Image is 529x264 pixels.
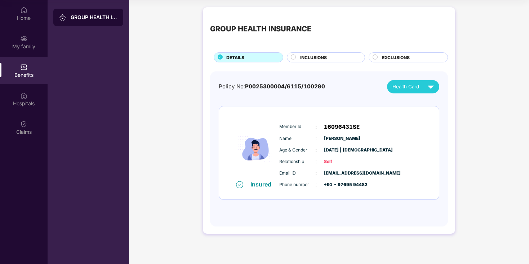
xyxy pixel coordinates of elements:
span: : [315,169,317,177]
span: [PERSON_NAME] [324,135,360,142]
span: : [315,123,317,131]
span: Name [279,135,315,142]
span: Age & Gender [279,147,315,154]
span: : [315,181,317,189]
span: Self [324,158,360,165]
span: : [315,135,317,142]
span: INCLUSIONS [300,54,327,61]
img: svg+xml;base64,PHN2ZyBpZD0iSG9zcGl0YWxzIiB4bWxucz0iaHR0cDovL3d3dy53My5vcmcvMjAwMC9zdmciIHdpZHRoPS... [20,92,27,99]
img: svg+xml;base64,PHN2ZyB3aWR0aD0iMjAiIGhlaWdodD0iMjAiIHZpZXdCb3g9IjAgMCAyMCAyMCIgZmlsbD0ibm9uZSIgeG... [59,14,66,21]
img: svg+xml;base64,PHN2ZyBpZD0iQmVuZWZpdHMiIHhtbG5zPSJodHRwOi8vd3d3LnczLm9yZy8yMDAwL3N2ZyIgd2lkdGg9Ij... [20,63,27,71]
span: +91 - 97695 94482 [324,181,360,188]
span: : [315,146,317,154]
span: : [315,158,317,166]
span: P0025300004/6115/100290 [245,83,325,90]
span: DETAILS [226,54,244,61]
span: Member Id [279,123,315,130]
button: Health Card [387,80,439,93]
img: svg+xml;base64,PHN2ZyBpZD0iQ2xhaW0iIHhtbG5zPSJodHRwOi8vd3d3LnczLm9yZy8yMDAwL3N2ZyIgd2lkdGg9IjIwIi... [20,120,27,128]
span: EXCLUSIONS [382,54,410,61]
div: GROUP HEALTH INSURANCE [71,14,117,21]
span: Relationship [279,158,315,165]
div: Policy No: [219,82,325,91]
div: Insured [250,181,276,188]
img: svg+xml;base64,PHN2ZyBpZD0iSG9tZSIgeG1sbnM9Imh0dHA6Ly93d3cudzMub3JnLzIwMDAvc3ZnIiB3aWR0aD0iMjAiIG... [20,6,27,14]
img: svg+xml;base64,PHN2ZyB4bWxucz0iaHR0cDovL3d3dy53My5vcmcvMjAwMC9zdmciIHZpZXdCb3g9IjAgMCAyNCAyNCIgd2... [424,80,437,93]
img: icon [234,118,277,180]
img: svg+xml;base64,PHN2ZyB4bWxucz0iaHR0cDovL3d3dy53My5vcmcvMjAwMC9zdmciIHdpZHRoPSIxNiIgaGVpZ2h0PSIxNi... [236,181,243,188]
span: 16096431SE [324,123,360,131]
span: Phone number [279,181,315,188]
span: Email ID [279,170,315,177]
div: GROUP HEALTH INSURANCE [210,23,311,35]
span: [DATE] | [DEMOGRAPHIC_DATA] [324,147,360,154]
span: [EMAIL_ADDRESS][DOMAIN_NAME] [324,170,360,177]
span: Health Card [392,83,419,91]
img: svg+xml;base64,PHN2ZyB3aWR0aD0iMjAiIGhlaWdodD0iMjAiIHZpZXdCb3g9IjAgMCAyMCAyMCIgZmlsbD0ibm9uZSIgeG... [20,35,27,42]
